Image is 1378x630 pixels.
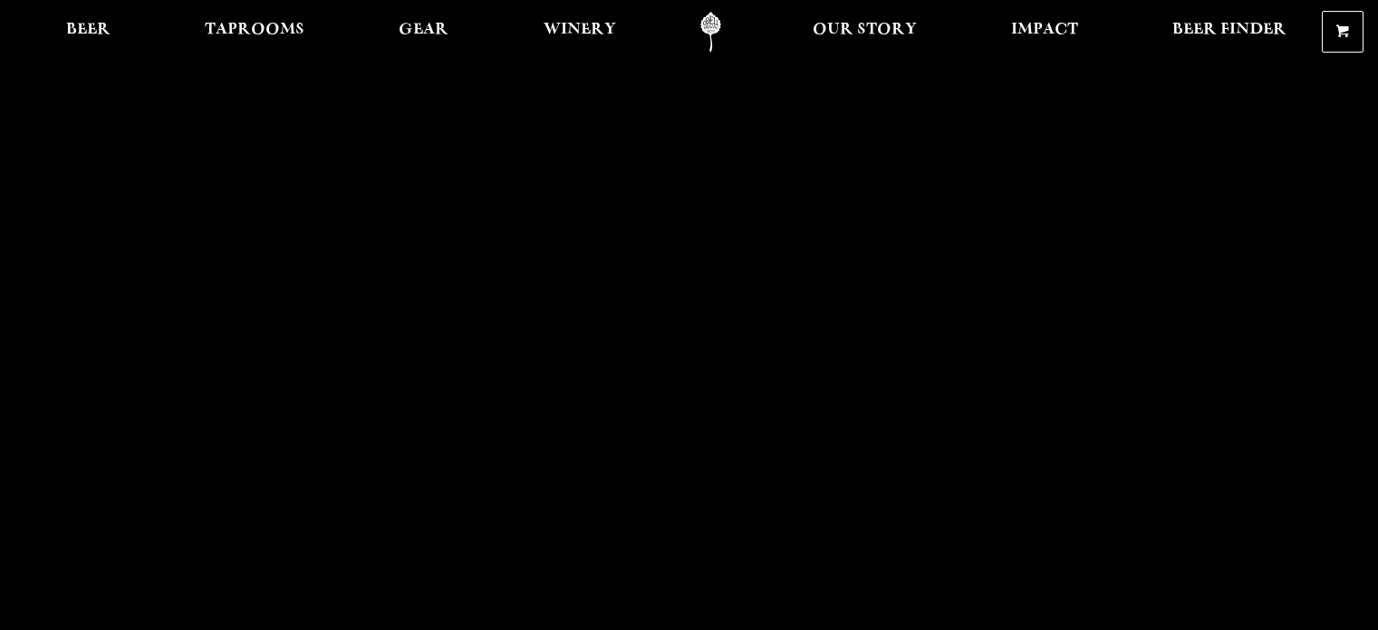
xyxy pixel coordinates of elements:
[801,12,929,53] a: Our Story
[1161,12,1298,53] a: Beer Finder
[1011,23,1078,37] span: Impact
[1172,23,1286,37] span: Beer Finder
[544,23,616,37] span: Winery
[399,23,448,37] span: Gear
[387,12,460,53] a: Gear
[193,12,316,53] a: Taprooms
[205,23,304,37] span: Taprooms
[999,12,1090,53] a: Impact
[54,12,122,53] a: Beer
[813,23,917,37] span: Our Story
[677,12,745,53] a: Odell Home
[66,23,111,37] span: Beer
[532,12,628,53] a: Winery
